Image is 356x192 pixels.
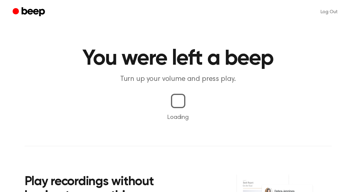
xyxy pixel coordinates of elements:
[315,5,344,19] a: Log Out
[25,48,332,69] h1: You were left a beep
[13,6,46,18] a: Beep
[63,74,293,84] p: Turn up your volume and press play.
[7,113,349,122] p: Loading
